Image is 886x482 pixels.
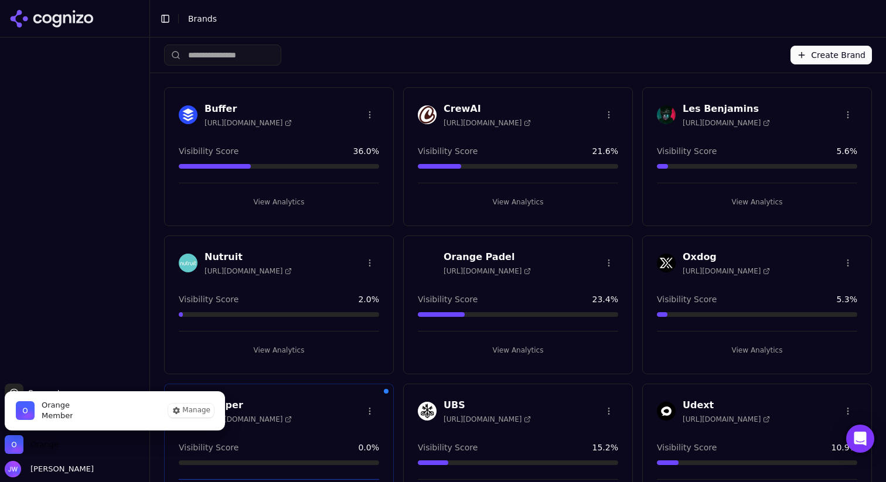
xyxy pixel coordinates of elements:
h3: CrewAI [444,102,531,116]
span: Visibility Score [657,293,717,305]
span: [URL][DOMAIN_NAME] [444,415,531,424]
button: View Analytics [179,193,379,211]
span: [URL][DOMAIN_NAME] [205,266,292,276]
img: UBS [418,402,437,421]
h3: Udext [683,398,770,412]
span: Visibility Score [179,145,238,157]
span: Member [42,411,73,421]
div: Orange is active [5,391,225,430]
span: 10.9 % [832,442,857,453]
img: Orange [16,401,35,420]
button: Create Brand [790,46,872,64]
span: Visibility Score [657,145,717,157]
span: Visibility Score [418,442,478,453]
button: Open user button [5,461,94,477]
img: Orange Padel [418,254,437,272]
button: View Analytics [179,341,379,360]
span: Orange [30,439,59,450]
span: [URL][DOMAIN_NAME] [683,266,770,276]
span: 23.4 % [592,293,618,305]
span: [URL][DOMAIN_NAME] [205,415,292,424]
span: [URL][DOMAIN_NAME] [683,118,770,128]
img: Joe Watkins [5,461,21,477]
span: Orange [42,400,73,411]
span: [URL][DOMAIN_NAME] [444,118,531,128]
h3: UBS [444,398,531,412]
h3: Qooper [205,398,292,412]
img: Oxdog [657,254,676,272]
img: Udext [657,402,676,421]
button: View Analytics [657,341,857,360]
button: View Analytics [418,341,618,360]
span: Visibility Score [179,293,238,305]
h3: Orange Padel [444,250,531,264]
span: [URL][DOMAIN_NAME] [683,415,770,424]
span: 15.2 % [592,442,618,453]
img: Orange [5,435,23,454]
span: 36.0 % [353,145,379,157]
h3: Buffer [205,102,292,116]
span: 5.3 % [836,293,857,305]
span: Visibility Score [418,293,478,305]
nav: breadcrumb [188,13,853,25]
h3: Oxdog [683,250,770,264]
span: Visibility Score [179,442,238,453]
img: CrewAI [418,105,437,124]
span: [URL][DOMAIN_NAME] [205,118,292,128]
span: 5.6 % [836,145,857,157]
button: Manage [168,404,214,418]
button: View Analytics [657,193,857,211]
span: [URL][DOMAIN_NAME] [444,266,531,276]
span: 2.0 % [358,293,379,305]
span: Visibility Score [657,442,717,453]
span: Support [23,387,60,399]
button: Close organization switcher [5,435,59,454]
span: Brands [188,14,217,23]
h3: Les Benjamins [683,102,770,116]
img: Nutruit [179,254,197,272]
span: 0.0 % [358,442,379,453]
img: Les Benjamins [657,105,676,124]
button: View Analytics [418,193,618,211]
span: Visibility Score [418,145,478,157]
h3: Nutruit [205,250,292,264]
div: Open Intercom Messenger [846,425,874,453]
span: 21.6 % [592,145,618,157]
img: Buffer [179,105,197,124]
span: [PERSON_NAME] [26,464,94,474]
